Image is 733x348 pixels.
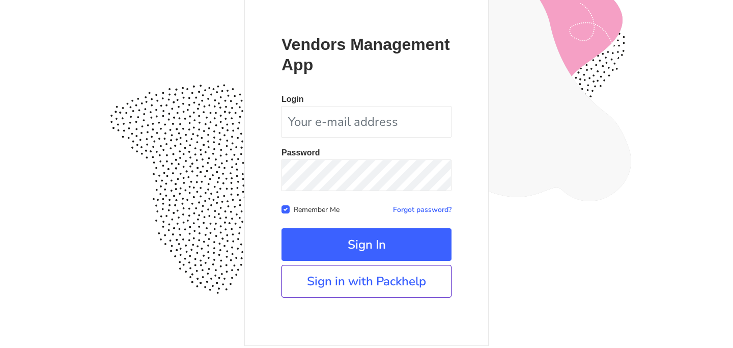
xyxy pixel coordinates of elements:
button: Sign In [281,228,452,261]
label: Remember Me [294,203,340,215]
a: Forgot password? [393,205,452,215]
p: Vendors Management App [281,34,452,75]
a: Sign in with Packhelp [281,265,452,298]
p: Password [281,149,452,157]
input: Your e-mail address [281,106,452,138]
p: Login [281,95,452,103]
